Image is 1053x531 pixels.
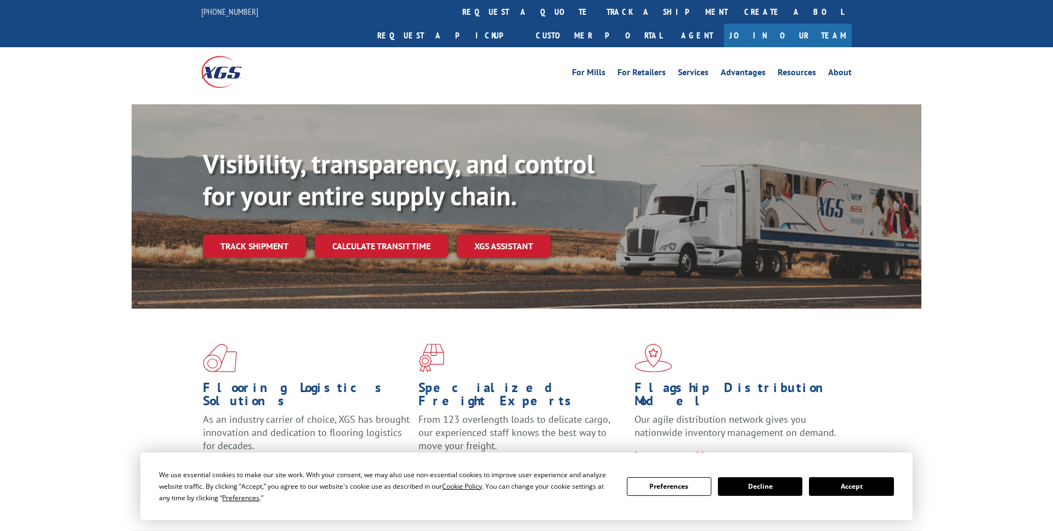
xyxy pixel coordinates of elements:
[635,413,836,439] span: Our agile distribution network gives you nationwide inventory management on demand.
[140,452,913,520] div: Cookie Consent Prompt
[670,24,724,47] a: Agent
[528,24,670,47] a: Customer Portal
[201,6,258,17] a: [PHONE_NUMBER]
[203,344,237,372] img: xgs-icon-total-supply-chain-intelligence-red
[627,477,711,496] button: Preferences
[724,24,852,47] a: Join Our Team
[203,413,410,452] span: As an industry carrier of choice, XGS has brought innovation and dedication to flooring logistics...
[778,68,816,80] a: Resources
[418,344,444,372] img: xgs-icon-focused-on-flooring-red
[442,482,482,491] span: Cookie Policy
[635,344,672,372] img: xgs-icon-flagship-distribution-model-red
[718,477,802,496] button: Decline
[418,381,626,413] h1: Specialized Freight Experts
[572,68,605,80] a: For Mills
[457,234,551,258] a: XGS ASSISTANT
[159,469,613,504] div: We use essential cookies to make our site work. With your consent, we may also use non-essential ...
[809,477,893,496] button: Accept
[222,493,259,502] span: Preferences
[369,24,528,47] a: Request a pickup
[203,234,306,258] a: Track shipment
[203,147,595,213] b: Visibility, transparency, and control for your entire supply chain.
[635,449,771,462] a: Learn More >
[721,68,766,80] a: Advantages
[315,234,448,258] a: Calculate transit time
[203,381,410,413] h1: Flooring Logistics Solutions
[618,68,666,80] a: For Retailers
[678,68,709,80] a: Services
[635,381,842,413] h1: Flagship Distribution Model
[418,413,626,462] p: From 123 overlength loads to delicate cargo, our experienced staff knows the best way to move you...
[828,68,852,80] a: About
